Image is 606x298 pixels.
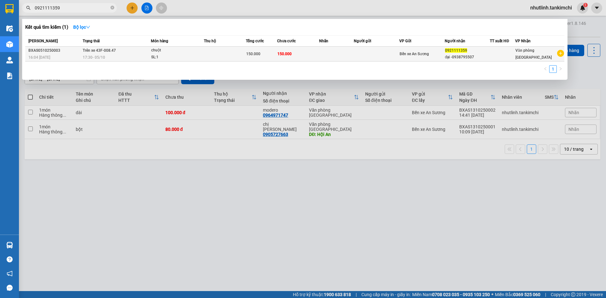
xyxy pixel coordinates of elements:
[277,52,292,56] span: 150.000
[544,67,547,71] span: left
[68,22,95,32] button: Bộ lọcdown
[354,39,371,43] span: Người gửi
[151,47,199,54] div: chuột
[490,39,509,43] span: TT xuất HĐ
[6,41,13,48] img: warehouse-icon
[550,66,556,73] a: 1
[6,25,13,32] img: warehouse-icon
[246,39,264,43] span: Tổng cước
[26,6,31,10] span: search
[515,39,531,43] span: VP Nhận
[83,39,100,43] span: Trạng thái
[86,25,90,29] span: down
[549,65,557,73] li: 1
[83,48,116,53] span: Trên xe 43F-008.47
[400,52,429,56] span: Bến xe An Sương
[6,57,13,63] img: warehouse-icon
[557,65,564,73] button: right
[35,26,86,33] text: BXAS0510250003
[445,54,490,61] div: đại -0938795507
[445,39,465,43] span: Người nhận
[73,25,90,30] strong: Bộ lọc
[542,65,549,73] li: Previous Page
[25,24,68,31] h3: Kết quả tìm kiếm ( 1 )
[6,242,13,248] img: warehouse-icon
[28,39,58,43] span: [PERSON_NAME]
[28,47,81,54] div: BXAS0510250003
[557,65,564,73] li: Next Page
[35,4,109,11] input: Tìm tên, số ĐT hoặc mã đơn
[151,39,168,43] span: Món hàng
[399,39,411,43] span: VP Gửi
[7,285,13,291] span: message
[5,37,55,50] div: Gửi: Bến xe An Sương
[542,65,549,73] button: left
[7,271,13,277] span: notification
[246,52,260,56] span: 150.000
[557,50,564,57] span: plus-circle
[110,5,114,11] span: close-circle
[319,39,328,43] span: Nhãn
[6,73,13,79] img: solution-icon
[83,55,105,60] span: 17:30 - 05/10
[515,48,552,60] span: Văn phòng [GEOGRAPHIC_DATA]
[7,256,13,262] span: question-circle
[204,39,216,43] span: Thu hộ
[110,6,114,9] span: close-circle
[559,67,562,71] span: right
[5,4,14,14] img: logo-vxr
[445,48,467,53] span: 0921111359
[28,55,50,60] span: 16:04 [DATE]
[151,54,199,61] div: SL: 1
[277,39,296,43] span: Chưa cước
[58,37,116,50] div: Nhận: Văn phòng [GEOGRAPHIC_DATA]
